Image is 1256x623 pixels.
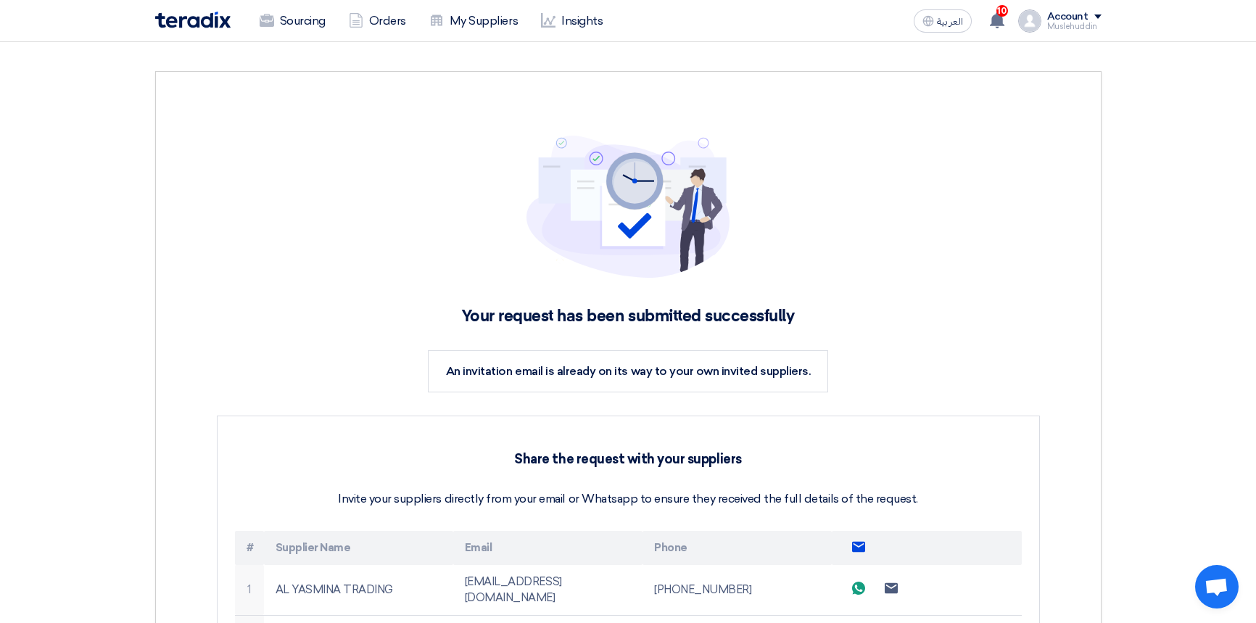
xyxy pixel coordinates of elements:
[264,531,453,565] th: Supplier Name
[235,451,1022,467] h3: Share the request with your suppliers
[235,490,1022,508] p: Invite your suppliers directly from your email or Whatsapp to ensure they received the full detai...
[643,531,832,565] th: Phone
[337,5,418,37] a: Orders
[446,364,810,378] span: An invitation email is already on its way to your own invited suppliers.
[248,5,337,37] a: Sourcing
[235,531,264,565] th: #
[526,136,730,278] img: project-submitted.svg
[643,565,832,616] td: [PHONE_NUMBER]
[937,17,963,27] span: العربية
[1047,22,1102,30] div: Muslehuddin
[1195,565,1239,608] div: Open chat
[155,12,231,28] img: Teradix logo
[264,565,453,616] td: AL YASMINA TRADING
[453,531,643,565] th: Email
[996,5,1008,17] span: 10
[914,9,972,33] button: العربية
[1018,9,1041,33] img: profile_test.png
[217,307,1040,327] h2: Your request has been submitted successfully
[418,5,529,37] a: My Suppliers
[529,5,614,37] a: Insights
[1047,11,1088,23] div: Account
[453,565,643,616] td: [EMAIL_ADDRESS][DOMAIN_NAME]
[235,565,264,616] td: 1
